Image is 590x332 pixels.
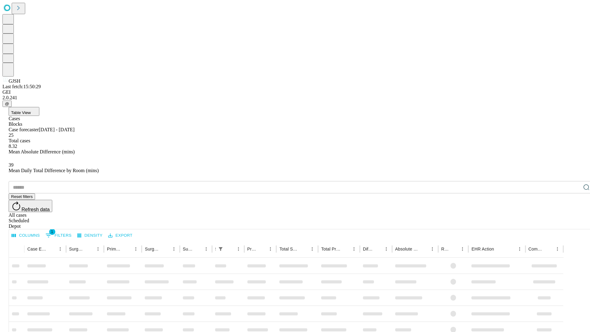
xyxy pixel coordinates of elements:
button: Sort [226,245,234,253]
button: Menu [382,245,391,253]
button: Menu [458,245,467,253]
span: Mean Absolute Difference (mins) [9,149,75,154]
div: Surgery Date [183,247,193,251]
button: Menu [350,245,358,253]
span: 1 [49,229,55,235]
button: Select columns [10,231,41,240]
div: Total Scheduled Duration [279,247,299,251]
div: 2.0.241 [2,95,588,101]
button: Show filters [216,245,225,253]
button: Sort [419,245,428,253]
button: Reset filters [9,193,35,200]
button: Table View [9,107,39,116]
button: Sort [47,245,56,253]
button: Menu [428,245,437,253]
button: Sort [495,245,503,253]
button: Sort [123,245,132,253]
button: Density [76,231,104,240]
button: Sort [258,245,266,253]
span: Table View [11,110,31,115]
div: Predicted In Room Duration [247,247,257,251]
button: Show filters [44,231,73,240]
span: Total cases [9,138,30,143]
button: Sort [85,245,94,253]
span: [DATE] - [DATE] [39,127,74,132]
span: 39 [9,162,14,168]
button: Menu [132,245,140,253]
button: Menu [234,245,243,253]
div: EHR Action [471,247,494,251]
span: @ [5,101,9,106]
button: Sort [193,245,202,253]
button: Menu [308,245,317,253]
span: Refresh data [22,207,50,212]
div: Scheduled In Room Duration [215,247,216,251]
button: Sort [545,245,553,253]
span: Last fetch: 15:50:29 [2,84,41,89]
div: Surgeon Name [69,247,85,251]
span: 8.32 [9,144,17,149]
button: Menu [266,245,275,253]
div: Case Epic Id [27,247,47,251]
div: Primary Service [107,247,122,251]
button: Menu [515,245,524,253]
div: Difference [363,247,373,251]
button: Refresh data [9,200,52,212]
div: GEI [2,89,588,95]
button: Sort [341,245,350,253]
button: @ [2,101,12,107]
button: Menu [170,245,178,253]
div: 1 active filter [216,245,225,253]
div: Resolved in EHR [441,247,449,251]
button: Menu [553,245,562,253]
button: Sort [161,245,170,253]
button: Menu [56,245,65,253]
button: Export [107,231,134,240]
button: Sort [299,245,308,253]
div: Comments [529,247,544,251]
div: Absolute Difference [395,247,419,251]
div: Surgery Name [145,247,160,251]
span: Case forecaster [9,127,39,132]
button: Menu [202,245,210,253]
span: Mean Daily Total Difference by Room (mins) [9,168,99,173]
span: GJSH [9,78,20,84]
span: Reset filters [11,194,33,199]
div: Total Predicted Duration [321,247,340,251]
button: Menu [94,245,102,253]
span: 25 [9,132,14,138]
button: Sort [373,245,382,253]
button: Sort [450,245,458,253]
